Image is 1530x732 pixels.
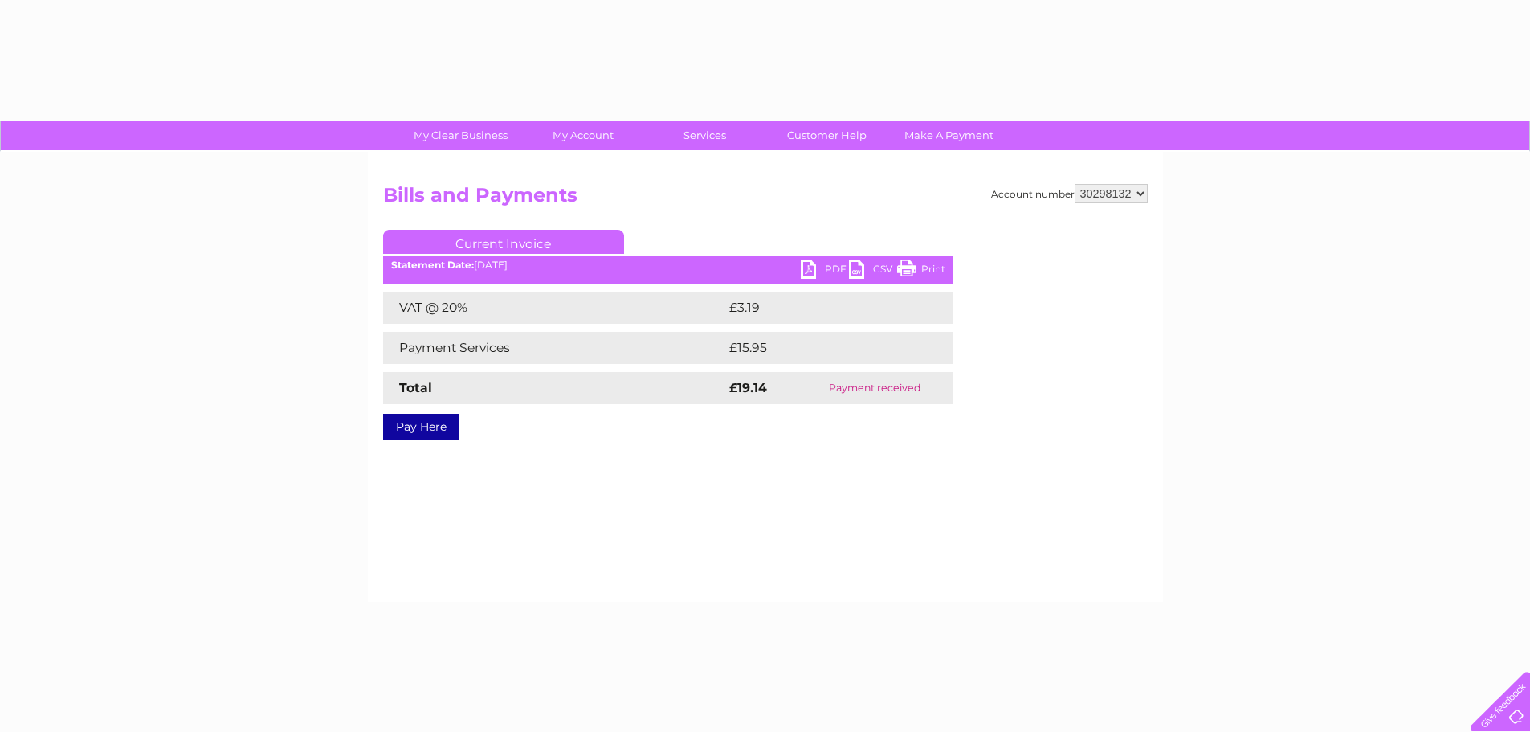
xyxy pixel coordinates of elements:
[797,372,953,404] td: Payment received
[399,380,432,395] strong: Total
[991,184,1148,203] div: Account number
[761,121,893,150] a: Customer Help
[383,414,459,440] a: Pay Here
[516,121,649,150] a: My Account
[897,260,945,283] a: Print
[383,230,624,254] a: Current Invoice
[639,121,771,150] a: Services
[383,332,725,364] td: Payment Services
[394,121,527,150] a: My Clear Business
[725,292,914,324] td: £3.19
[729,380,767,395] strong: £19.14
[391,259,474,271] b: Statement Date:
[383,260,953,271] div: [DATE]
[849,260,897,283] a: CSV
[725,332,920,364] td: £15.95
[801,260,849,283] a: PDF
[883,121,1015,150] a: Make A Payment
[383,292,725,324] td: VAT @ 20%
[383,184,1148,215] h2: Bills and Payments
